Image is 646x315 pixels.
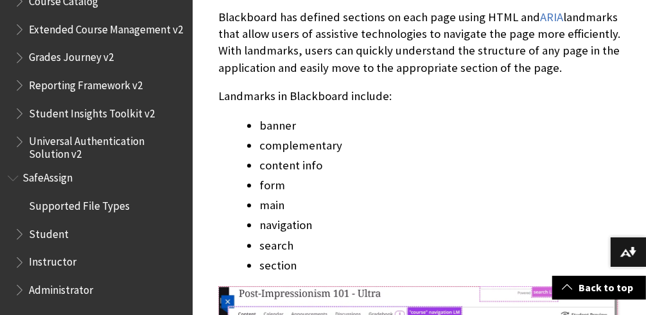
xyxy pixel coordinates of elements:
li: section [259,257,620,275]
li: navigation [259,216,620,234]
li: search [259,237,620,255]
span: Instructor [29,251,76,269]
span: Student Insights Toolkit v2 [29,103,155,120]
span: Reporting Framework v2 [29,74,143,92]
a: ARIA [540,10,563,25]
span: SafeAssign [22,167,73,185]
li: complementary [259,137,620,155]
p: Blackboard has defined sections on each page using HTML and landmarks that allow users of assisti... [218,9,620,76]
li: content info [259,157,620,175]
li: form [259,176,620,194]
li: banner [259,117,620,135]
p: Landmarks in Blackboard include: [218,88,620,105]
span: Grades Journey v2 [29,47,114,64]
span: Supported File Types [29,195,130,212]
nav: Book outline for Blackboard SafeAssign [8,167,185,301]
span: Student [29,223,69,241]
a: Back to top [552,276,646,300]
span: Extended Course Management v2 [29,19,183,36]
span: Administrator [29,279,93,296]
li: main [259,196,620,214]
span: Universal Authentication Solution v2 [29,131,184,161]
